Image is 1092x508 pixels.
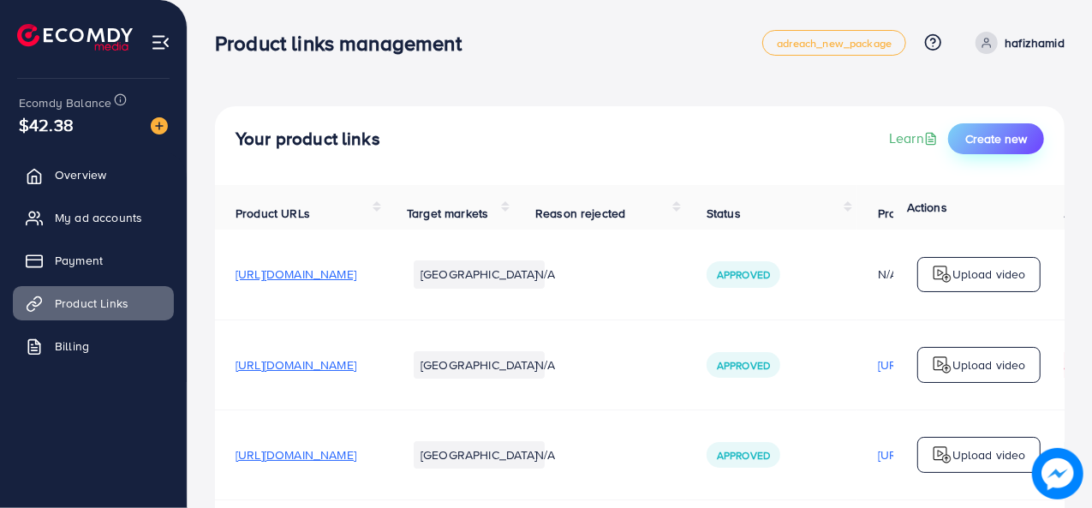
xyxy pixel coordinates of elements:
[969,32,1065,54] a: hafizhamid
[13,200,174,235] a: My ad accounts
[13,158,174,192] a: Overview
[535,266,555,283] span: N/A
[952,445,1026,465] p: Upload video
[55,252,103,269] span: Payment
[414,441,545,469] li: [GEOGRAPHIC_DATA]
[707,205,741,222] span: Status
[717,267,770,282] span: Approved
[17,24,133,51] img: logo
[236,205,310,222] span: Product URLs
[55,295,128,312] span: Product Links
[948,123,1044,154] button: Create new
[878,205,953,222] span: Product video
[932,355,952,375] img: logo
[878,266,999,283] div: N/A
[717,448,770,463] span: Approved
[236,128,380,150] h4: Your product links
[952,355,1026,375] p: Upload video
[236,266,356,283] span: [URL][DOMAIN_NAME]
[952,264,1026,284] p: Upload video
[762,30,906,56] a: adreach_new_package
[878,445,999,465] p: [URL][DOMAIN_NAME]
[407,205,488,222] span: Target markets
[932,445,952,465] img: logo
[55,166,106,183] span: Overview
[151,117,168,134] img: image
[236,356,356,374] span: [URL][DOMAIN_NAME]
[535,205,625,222] span: Reason rejected
[13,286,174,320] a: Product Links
[151,33,170,52] img: menu
[965,130,1027,147] span: Create new
[717,358,770,373] span: Approved
[19,94,111,111] span: Ecomdy Balance
[932,264,952,284] img: logo
[777,38,892,49] span: adreach_new_package
[535,446,555,463] span: N/A
[1005,33,1065,53] p: hafizhamid
[878,355,999,375] p: [URL][DOMAIN_NAME]
[13,243,174,278] a: Payment
[414,260,545,288] li: [GEOGRAPHIC_DATA]
[19,112,74,137] span: $42.38
[13,329,174,363] a: Billing
[215,31,475,56] h3: Product links management
[236,446,356,463] span: [URL][DOMAIN_NAME]
[889,128,941,148] a: Learn
[414,351,545,379] li: [GEOGRAPHIC_DATA]
[907,199,947,216] span: Actions
[55,338,89,355] span: Billing
[55,209,142,226] span: My ad accounts
[1032,448,1083,499] img: image
[535,356,555,374] span: N/A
